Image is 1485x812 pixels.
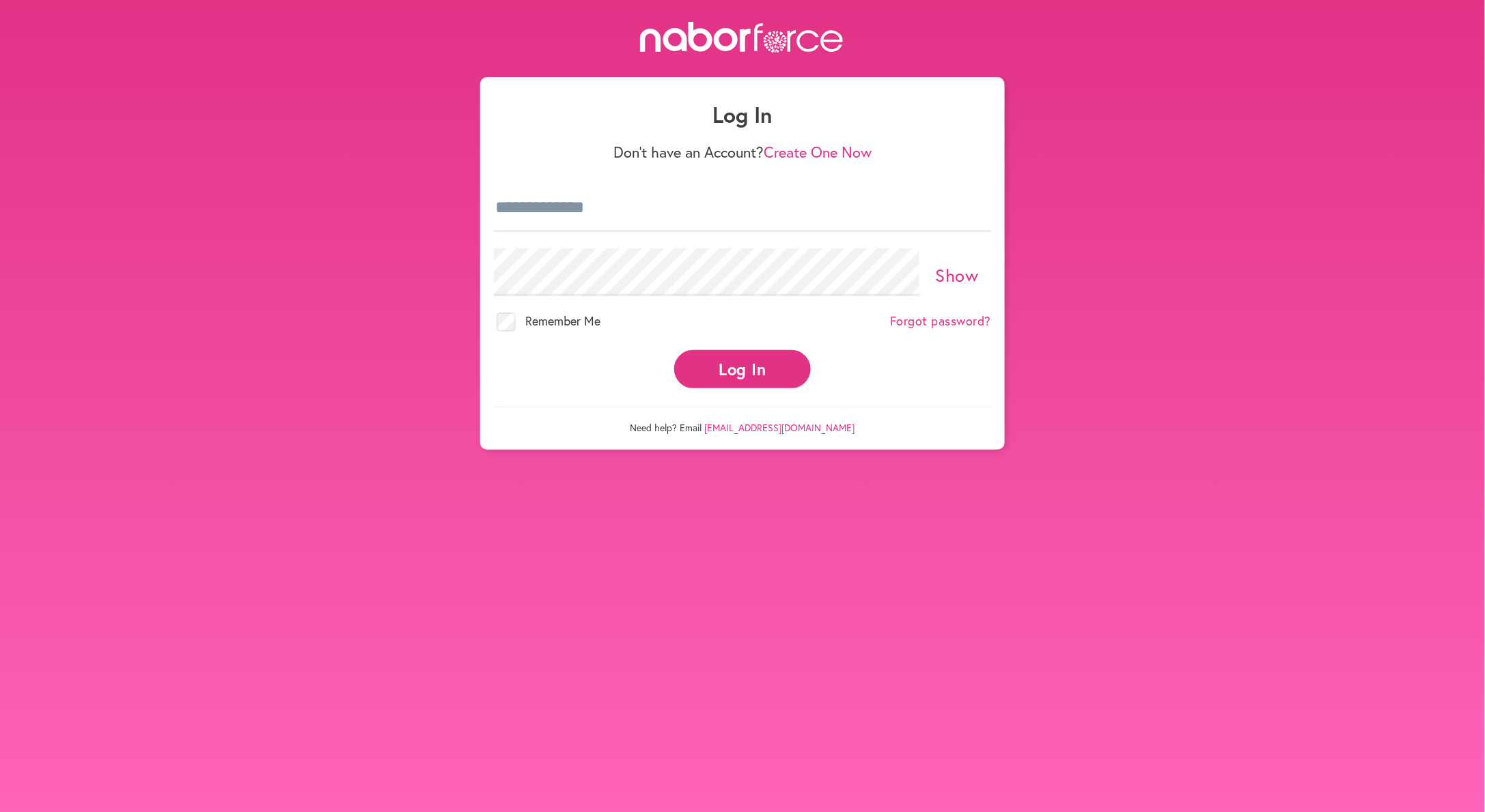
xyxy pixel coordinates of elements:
span: Remember Me [525,313,600,329]
a: [EMAIL_ADDRESS][DOMAIN_NAME] [705,421,855,434]
p: Need help? Email [494,407,991,434]
a: Show [936,263,979,287]
a: Create One Now [764,142,872,162]
h1: Log In [494,102,991,128]
a: Forgot password? [890,314,991,329]
p: Don't have an Account? [494,143,991,161]
button: Log In [674,350,811,388]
